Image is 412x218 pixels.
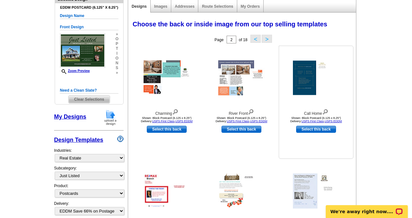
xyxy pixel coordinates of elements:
[116,66,118,70] span: s
[302,120,324,123] a: USPS First Class
[131,116,202,123] div: Shown: Block Postcard (6.125 x 8.25") Delivery: ,
[239,38,248,42] span: of 18
[102,109,119,126] img: upload-design
[202,4,233,9] a: Route Selections
[218,174,265,208] img: Hibiscus
[116,51,118,56] span: i
[221,126,261,133] a: use this design
[116,61,118,66] span: n
[241,4,260,9] a: My Orders
[54,137,103,143] a: Design Templates
[296,126,336,133] a: use this design
[227,120,249,123] a: USPS First Class
[116,46,118,51] span: t
[262,35,272,43] button: >
[250,120,267,123] a: USPS EDDM
[116,32,118,37] span: »
[293,174,339,209] img: Leaves
[218,60,265,95] img: River Front
[60,33,105,68] img: GENPEFallGreenL.jpg
[131,108,202,116] div: Charming
[69,95,109,103] span: Clear Selections
[54,144,124,165] div: Industries:
[322,108,328,115] img: view design details
[293,61,339,95] img: Call Home
[154,4,167,9] a: Images
[172,108,178,115] img: view design details
[60,69,90,73] a: Zoom Preview
[54,165,124,183] div: Subcategory:
[281,116,351,123] div: Shown: Block Postcard (6.125 x 8.25") Delivery: ,
[144,174,190,208] img: RE/MAX Red Stripe
[60,5,118,10] h4: EDDM Postcard (6.125" x 8.25")
[250,35,261,43] button: <
[60,24,118,30] h5: Front Design
[206,108,277,116] div: River Front
[281,108,351,116] div: Call Home
[248,108,254,115] img: view design details
[152,120,175,123] a: USPS First Class
[215,38,224,42] span: Page
[144,60,190,95] img: Charming
[117,136,124,142] img: design-wizard-help-icon.png
[175,4,194,9] a: Addresses
[206,116,277,123] div: Shown: Block Postcard (6.125 x 8.25") Delivery: ,
[60,87,118,94] h5: Need a Clean Slate?
[54,183,124,201] div: Product:
[147,126,187,133] a: use this design
[325,120,342,123] a: USPS EDDM
[175,120,193,123] a: USPS EDDM
[116,37,118,41] span: o
[132,4,147,9] a: Designs
[133,21,327,28] span: Choose the back or inside image from our top selling templates
[60,13,118,19] h5: Design Name
[54,114,86,120] a: My Designs
[322,198,412,218] iframe: LiveChat chat widget
[116,41,118,46] span: p
[116,56,118,61] span: o
[116,70,118,75] span: »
